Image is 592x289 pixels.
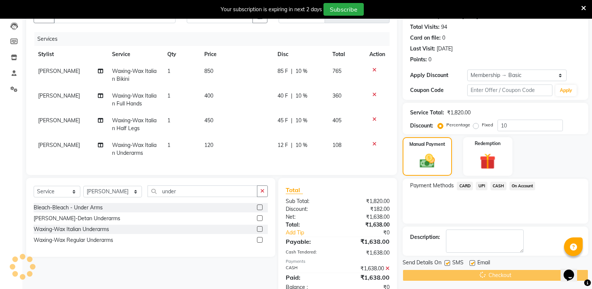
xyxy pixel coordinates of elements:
[278,117,288,124] span: 45 F
[291,141,292,149] span: |
[338,249,395,257] div: ₹1,638.00
[167,142,170,148] span: 1
[278,92,288,100] span: 40 F
[291,67,292,75] span: |
[167,68,170,74] span: 1
[457,182,473,190] span: CARD
[34,215,120,222] div: [PERSON_NAME]-Detan Underarms
[555,85,577,96] button: Apply
[476,182,487,190] span: UPI
[295,141,307,149] span: 10 %
[112,142,156,156] span: Waxing-Wax Italian Underarms
[278,67,288,75] span: 85 F
[221,6,322,13] div: Your subscription is expiring in next 2 days
[112,68,156,82] span: Waxing-Wax Italian Bikini
[409,141,445,148] label: Manual Payment
[280,229,347,237] a: Add Tip
[332,142,341,148] span: 108
[34,32,395,46] div: Services
[338,213,395,221] div: ₹1,638.00
[108,46,163,63] th: Service
[410,23,440,31] div: Total Visits:
[561,259,585,282] iframe: chat widget
[441,23,447,31] div: 94
[38,68,80,74] span: [PERSON_NAME]
[437,45,453,53] div: [DATE]
[280,237,338,246] div: Payable:
[200,46,273,63] th: Price
[204,142,213,148] span: 120
[291,92,292,100] span: |
[365,46,390,63] th: Action
[332,68,341,74] span: 765
[338,205,395,213] div: ₹182.00
[34,236,113,244] div: Waxing-Wax Regular Underarms
[332,117,341,124] span: 405
[403,259,441,268] span: Send Details On
[34,46,108,63] th: Stylist
[280,249,338,257] div: Cash Tendered:
[475,151,500,171] img: _gift.svg
[278,141,288,149] span: 12 F
[204,68,213,74] span: 850
[38,117,80,124] span: [PERSON_NAME]
[447,109,471,117] div: ₹1,820.00
[280,273,338,282] div: Paid:
[490,182,506,190] span: CASH
[410,86,467,94] div: Coupon Code
[204,117,213,124] span: 450
[167,117,170,124] span: 1
[347,229,395,237] div: ₹0
[410,45,435,53] div: Last Visit:
[163,46,200,63] th: Qty
[415,152,440,170] img: _cash.svg
[482,122,493,128] label: Fixed
[280,197,338,205] div: Sub Total:
[291,117,292,124] span: |
[467,84,552,96] input: Enter Offer / Coupon Code
[38,142,80,148] span: [PERSON_NAME]
[280,265,338,273] div: CASH
[280,213,338,221] div: Net:
[280,221,338,229] div: Total:
[477,259,490,268] span: Email
[328,46,365,63] th: Total
[332,92,341,99] span: 360
[273,46,328,63] th: Disc
[34,225,109,233] div: Waxing-Wax Italian Underarms
[410,109,444,117] div: Service Total:
[509,182,536,190] span: On Account
[295,92,307,100] span: 10 %
[410,182,454,190] span: Payment Methods
[112,92,156,107] span: Waxing-Wax Italian Full Hands
[338,221,395,229] div: ₹1,638.00
[446,122,470,128] label: Percentage
[112,117,156,132] span: Waxing-Wax Italian Half Legs
[428,56,431,64] div: 0
[475,140,500,147] label: Redemption
[148,185,257,197] input: Search or Scan
[167,92,170,99] span: 1
[286,186,303,194] span: Total
[286,258,390,265] div: Payments
[323,3,364,16] button: Subscribe
[410,34,441,42] div: Card on file:
[338,265,395,273] div: ₹1,638.00
[442,34,445,42] div: 0
[338,197,395,205] div: ₹1,820.00
[204,92,213,99] span: 400
[34,204,103,212] div: Bleach-Bleach - Under Arms
[410,71,467,79] div: Apply Discount
[410,56,427,64] div: Points:
[338,273,395,282] div: ₹1,638.00
[280,205,338,213] div: Discount:
[452,259,464,268] span: SMS
[295,67,307,75] span: 10 %
[410,233,440,241] div: Description:
[338,237,395,246] div: ₹1,638.00
[410,122,433,130] div: Discount:
[295,117,307,124] span: 10 %
[38,92,80,99] span: [PERSON_NAME]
